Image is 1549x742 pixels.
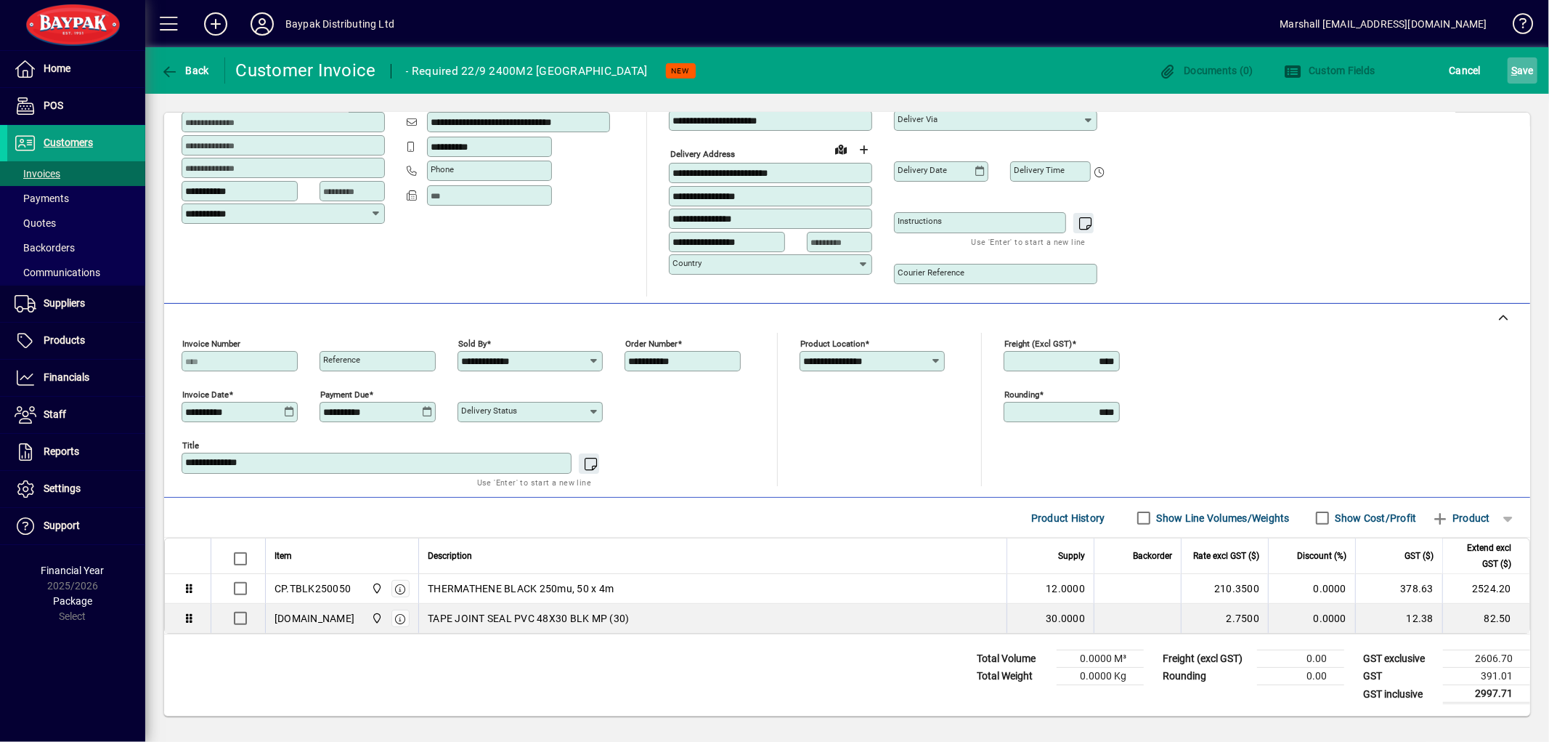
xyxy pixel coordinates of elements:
[1257,650,1344,668] td: 0.00
[182,440,199,451] mat-label: Title
[1190,611,1259,626] div: 2.7500
[15,193,69,204] span: Payments
[44,371,89,383] span: Financials
[1257,668,1344,685] td: 0.00
[323,355,360,365] mat-label: Reference
[1442,574,1529,604] td: 2524.20
[1190,581,1259,596] div: 210.3500
[44,483,81,494] span: Settings
[7,161,145,186] a: Invoices
[44,62,70,74] span: Home
[7,323,145,359] a: Products
[800,339,865,349] mat-label: Product location
[1025,505,1111,531] button: Product History
[406,60,648,83] div: - Required 22/9 2400M2 [GEOGRAPHIC_DATA]
[898,267,964,278] mat-label: Courier Reference
[160,65,209,76] span: Back
[972,233,1086,250] mat-hint: Use 'Enter' to start a new line
[1004,390,1039,400] mat-label: Rounding
[853,138,876,161] button: Choose address
[182,339,240,349] mat-label: Invoice number
[672,258,702,268] mat-label: Country
[15,217,56,229] span: Quotes
[1424,505,1497,531] button: Product
[898,165,947,175] mat-label: Delivery date
[285,12,394,36] div: Baypak Distributing Ltd
[41,565,105,576] span: Financial Year
[1442,604,1529,633] td: 82.50
[1058,548,1085,564] span: Supply
[898,216,942,226] mat-label: Instructions
[1511,59,1534,82] span: ave
[157,57,213,84] button: Back
[1284,65,1375,76] span: Custom Fields
[239,11,285,37] button: Profile
[7,186,145,211] a: Payments
[1155,650,1257,668] td: Freight (excl GST)
[7,88,145,124] a: POS
[1014,165,1065,175] mat-label: Delivery time
[1443,685,1530,703] td: 2997.71
[1452,540,1511,572] span: Extend excl GST ($)
[829,137,853,161] a: View on map
[1502,3,1531,50] a: Knowledge Base
[7,360,145,396] a: Financials
[461,406,517,416] mat-label: Delivery status
[1155,668,1257,685] td: Rounding
[7,51,145,87] a: Home
[1404,548,1434,564] span: GST ($)
[1333,511,1417,525] label: Show Cost/Profit
[1356,668,1443,685] td: GST
[1443,650,1530,668] td: 2606.70
[44,137,93,148] span: Customers
[428,548,472,564] span: Description
[7,211,145,235] a: Quotes
[320,390,369,400] mat-label: Payment due
[672,66,690,76] span: NEW
[7,508,145,544] a: Support
[15,168,60,180] span: Invoices
[53,595,92,607] span: Package
[1159,65,1253,76] span: Documents (0)
[367,610,384,626] span: Baypak - Onekawa
[7,235,145,260] a: Backorders
[898,114,938,124] mat-label: Deliver via
[7,397,145,433] a: Staff
[1057,650,1144,668] td: 0.0000 M³
[1154,511,1290,525] label: Show Line Volumes/Weights
[192,11,239,37] button: Add
[1355,574,1442,604] td: 378.63
[44,520,80,531] span: Support
[7,260,145,285] a: Communications
[1057,668,1144,685] td: 0.0000 Kg
[15,267,100,278] span: Communications
[1155,57,1257,84] button: Documents (0)
[1133,548,1172,564] span: Backorder
[275,548,292,564] span: Item
[1356,650,1443,668] td: GST exclusive
[1031,507,1105,530] span: Product History
[1356,685,1443,703] td: GST inclusive
[236,59,376,82] div: Customer Invoice
[275,581,351,596] div: CP.TBLK250050
[1450,59,1481,82] span: Cancel
[44,297,85,309] span: Suppliers
[1431,507,1490,530] span: Product
[428,581,614,596] span: THERMATHENE BLACK 250mu, 50 x 4m
[1355,604,1442,633] td: 12.38
[477,474,591,491] mat-hint: Use 'Enter' to start a new line
[625,339,678,349] mat-label: Order number
[1268,604,1355,633] td: 0.0000
[1268,574,1355,604] td: 0.0000
[458,339,487,349] mat-label: Sold by
[44,408,66,420] span: Staff
[44,334,85,346] span: Products
[969,650,1057,668] td: Total Volume
[367,581,384,597] span: Baypak - Onekawa
[7,471,145,507] a: Settings
[44,100,63,111] span: POS
[275,611,354,626] div: [DOMAIN_NAME]
[1280,12,1487,36] div: Marshall [EMAIL_ADDRESS][DOMAIN_NAME]
[1297,548,1346,564] span: Discount (%)
[145,57,225,84] app-page-header-button: Back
